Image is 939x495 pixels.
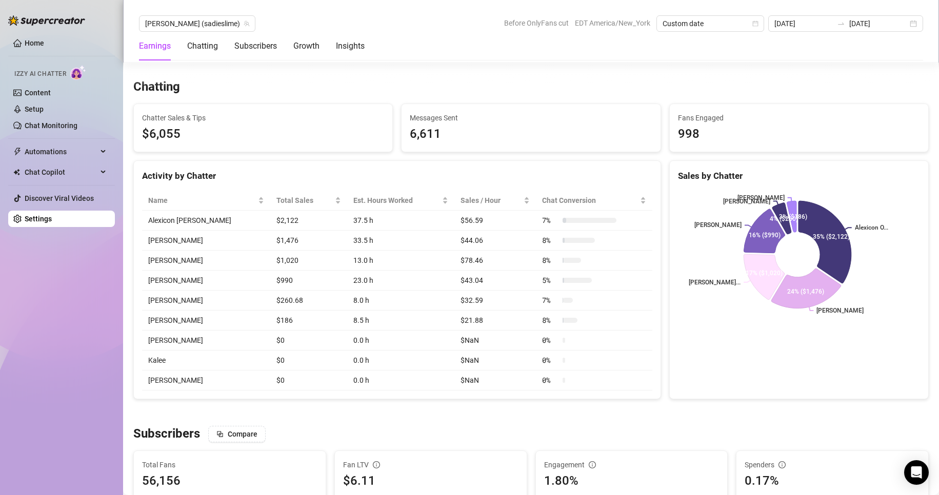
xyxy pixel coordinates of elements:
span: Custom date [663,16,758,31]
span: Name [148,195,256,206]
td: 8.5 h [347,311,454,331]
span: Total Fans [142,459,317,470]
th: Name [142,191,270,211]
text: [PERSON_NAME]... [689,279,741,286]
td: [PERSON_NAME] [142,231,270,251]
span: Chat Conversion [542,195,638,206]
div: Earnings [139,40,171,52]
a: Chat Monitoring [25,121,77,130]
img: logo-BBDzfeDw.svg [8,15,85,26]
td: [PERSON_NAME] [142,370,270,390]
td: 37.5 h [347,211,454,231]
td: $990 [270,271,347,291]
div: Insights [336,40,365,52]
span: Chatter Sales & Tips [142,112,384,123]
input: End date [849,18,908,29]
div: Activity by Chatter [142,169,652,183]
span: 0 % [542,375,558,386]
div: Subscribers [234,40,277,52]
span: EDT America/New_York [575,15,650,31]
span: 0 % [542,335,558,346]
div: Est. Hours Worked [353,195,440,206]
span: Before OnlyFans cut [504,15,569,31]
span: team [244,20,250,27]
td: 33.5 h [347,231,454,251]
td: $56.59 [454,211,535,231]
span: Fans Engaged [678,112,920,123]
td: $260.68 [270,291,347,311]
td: $44.06 [454,231,535,251]
div: 1.80% [544,471,720,491]
div: 6,611 [410,125,652,144]
h3: Subscribers [133,426,200,442]
td: Kalee [142,350,270,370]
span: Automations [25,143,97,160]
div: Sales by Chatter [678,169,920,183]
a: Setup [25,105,44,113]
td: 23.0 h [347,271,454,291]
span: 5 % [542,275,558,286]
span: thunderbolt [13,148,22,156]
div: Fan LTV [343,459,518,470]
span: Izzy AI Chatter [14,69,66,79]
span: 8 % [542,255,558,266]
span: swap-right [837,19,845,28]
th: Sales / Hour [454,191,535,211]
div: Chatting [187,40,218,52]
td: $0 [270,331,347,350]
td: 8.0 h [347,291,454,311]
span: Messages Sent [410,112,652,123]
span: $6,055 [142,125,384,144]
td: 0.0 h [347,331,454,350]
td: $1,476 [270,231,347,251]
img: Chat Copilot [13,169,20,176]
text: [PERSON_NAME] [723,198,770,205]
div: Engagement [544,459,720,470]
a: Settings [25,215,52,223]
text: [PERSON_NAME] [816,307,864,314]
td: $32.59 [454,291,535,311]
td: [PERSON_NAME] [142,331,270,350]
span: Compare [228,430,257,438]
td: $186 [270,311,347,331]
span: Sales / Hour [461,195,521,206]
td: $78.46 [454,251,535,271]
td: $2,122 [270,211,347,231]
td: $0 [270,350,347,370]
span: 8 % [542,235,558,246]
text: [PERSON_NAME] [694,222,742,229]
td: Alexicon [PERSON_NAME] [142,211,270,231]
td: 0.0 h [347,350,454,370]
td: 13.0 h [347,251,454,271]
td: $21.88 [454,311,535,331]
h3: Chatting [133,79,180,95]
span: block [216,430,224,438]
div: Open Intercom Messenger [904,460,929,485]
th: Chat Conversion [536,191,652,211]
div: 998 [678,125,920,144]
td: $43.04 [454,271,535,291]
span: calendar [752,20,758,27]
div: Growth [293,40,319,52]
div: Spenders [745,459,920,470]
td: $1,020 [270,251,347,271]
img: AI Chatter [70,65,86,80]
td: [PERSON_NAME] [142,271,270,291]
span: Chat Copilot [25,164,97,180]
span: Total Sales [276,195,333,206]
div: 0.17% [745,471,920,491]
span: 0 % [542,355,558,366]
td: $NaN [454,350,535,370]
span: info-circle [589,461,596,468]
div: 56,156 [142,471,181,491]
span: to [837,19,845,28]
th: Total Sales [270,191,347,211]
input: Start date [774,18,833,29]
button: Compare [208,426,266,442]
span: 8 % [542,315,558,326]
td: $NaN [454,370,535,390]
td: [PERSON_NAME] [142,251,270,271]
text: Alexicon O... [855,224,888,231]
span: 7 % [542,295,558,306]
td: 0.0 h [347,370,454,390]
